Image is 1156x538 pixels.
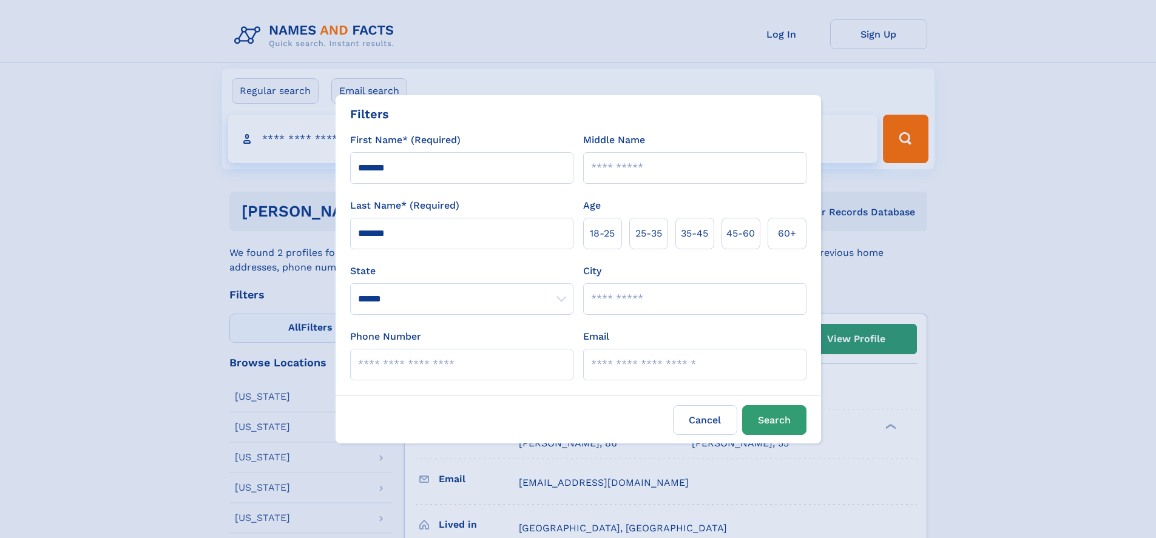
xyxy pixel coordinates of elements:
[726,226,755,241] span: 45‑60
[778,226,796,241] span: 60+
[635,226,662,241] span: 25‑35
[350,329,421,344] label: Phone Number
[590,226,615,241] span: 18‑25
[350,264,573,278] label: State
[673,405,737,435] label: Cancel
[681,226,708,241] span: 35‑45
[350,105,389,123] div: Filters
[583,198,601,213] label: Age
[583,264,601,278] label: City
[742,405,806,435] button: Search
[583,133,645,147] label: Middle Name
[350,133,461,147] label: First Name* (Required)
[583,329,609,344] label: Email
[350,198,459,213] label: Last Name* (Required)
